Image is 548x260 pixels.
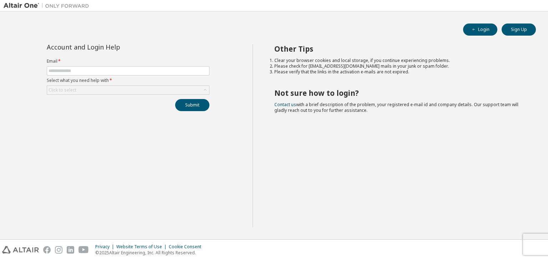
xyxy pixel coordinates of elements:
img: youtube.svg [78,246,89,254]
img: Altair One [4,2,93,9]
img: altair_logo.svg [2,246,39,254]
div: Account and Login Help [47,44,177,50]
button: Submit [175,99,209,111]
h2: Other Tips [274,44,523,53]
li: Please check for [EMAIL_ADDRESS][DOMAIN_NAME] mails in your junk or spam folder. [274,63,523,69]
img: facebook.svg [43,246,51,254]
p: © 2025 Altair Engineering, Inc. All Rights Reserved. [95,250,205,256]
li: Please verify that the links in the activation e-mails are not expired. [274,69,523,75]
label: Email [47,58,209,64]
div: Privacy [95,244,116,250]
img: instagram.svg [55,246,62,254]
span: with a brief description of the problem, your registered e-mail id and company details. Our suppo... [274,102,518,113]
div: Click to select [49,87,76,93]
div: Click to select [47,86,209,94]
div: Website Terms of Use [116,244,169,250]
div: Cookie Consent [169,244,205,250]
label: Select what you need help with [47,78,209,83]
li: Clear your browser cookies and local storage, if you continue experiencing problems. [274,58,523,63]
button: Sign Up [502,24,536,36]
button: Login [463,24,497,36]
img: linkedin.svg [67,246,74,254]
h2: Not sure how to login? [274,88,523,98]
a: Contact us [274,102,296,108]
